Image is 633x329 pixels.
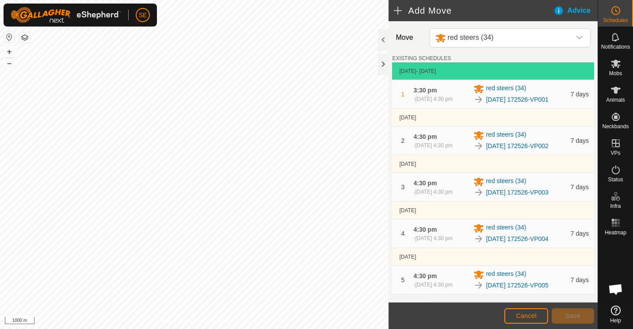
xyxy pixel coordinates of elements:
h2: Add Move [394,5,553,16]
a: [DATE] 172526-VP005 [486,281,548,290]
button: Map Layers [19,32,30,43]
span: VPs [610,150,620,156]
a: [DATE] 172526-VP001 [486,95,548,104]
span: 4 [401,230,405,237]
label: Move [392,28,426,47]
span: Schedules [603,18,628,23]
button: + [4,46,15,57]
div: - [413,95,452,103]
a: Help [598,302,633,327]
a: Privacy Policy [160,318,193,325]
span: - [DATE] [416,68,436,74]
span: SE [139,11,147,20]
img: To [473,233,484,244]
span: 7 days [571,276,589,283]
span: Infra [610,203,621,209]
span: [DATE] [399,207,416,214]
div: dropdown trigger [571,29,588,47]
span: red steers (34) [486,84,526,94]
span: 2 [401,137,405,144]
img: To [473,94,484,105]
img: To [473,280,484,291]
label: To [392,302,426,320]
span: Status [608,177,623,182]
button: – [4,58,15,69]
span: red steers (34) [486,176,526,187]
div: - [413,188,452,196]
span: 1 [401,91,405,98]
div: - [413,234,452,242]
span: red steers (34) [448,34,494,41]
span: 4:30 pm [413,226,437,233]
div: - [413,142,452,149]
span: 3 [401,184,405,191]
div: Advice [553,5,598,16]
span: Notifications [601,44,630,50]
button: Cancel [504,308,548,324]
span: [DATE] 4:30 pm [415,142,452,149]
a: [DATE] 172526-VP002 [486,142,548,151]
a: Contact Us [203,318,229,325]
div: - [413,281,452,289]
a: [DATE] 172526-VP003 [486,188,548,197]
div: dropdown trigger [571,302,588,320]
img: To [473,187,484,198]
button: Save [552,308,594,324]
span: red steers (34) [486,269,526,280]
span: [DATE] [399,254,416,260]
span: 4:30 pm [413,180,437,187]
img: To [473,141,484,151]
span: Neckbands [602,124,629,129]
span: Cancel [516,312,537,319]
span: [DATE] 4:30 pm [415,189,452,195]
span: [DATE] 4:30 pm [415,282,452,288]
span: 4:30 pm [413,133,437,140]
img: Gallagher Logo [11,7,121,23]
span: 7 days [571,137,589,144]
span: 3:30 pm [413,87,437,94]
span: [DATE] [399,68,416,74]
span: [DATE] [399,115,416,121]
label: EXISTING SCHEDULES [392,54,451,62]
span: red steers [432,29,571,47]
span: 7 days [571,184,589,191]
span: Mobs [609,71,622,76]
span: 4:30 pm [413,272,437,279]
span: Save [565,312,580,319]
span: 5 [401,276,405,283]
span: 7 days [571,230,589,237]
span: red steers (34) [486,223,526,233]
button: Reset Map [4,32,15,42]
span: red steers (34) [486,130,526,141]
span: Heatmap [605,230,626,235]
span: Help [610,318,621,323]
a: [DATE] 172526-VP004 [486,234,548,244]
span: Select a virtual paddock [432,302,571,320]
span: 7 days [571,91,589,98]
span: Animals [606,97,625,103]
span: [DATE] 4:30 pm [415,235,452,241]
span: [DATE] 4:30 pm [415,96,452,102]
span: [DATE] [399,161,416,167]
div: Open chat [602,276,629,302]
